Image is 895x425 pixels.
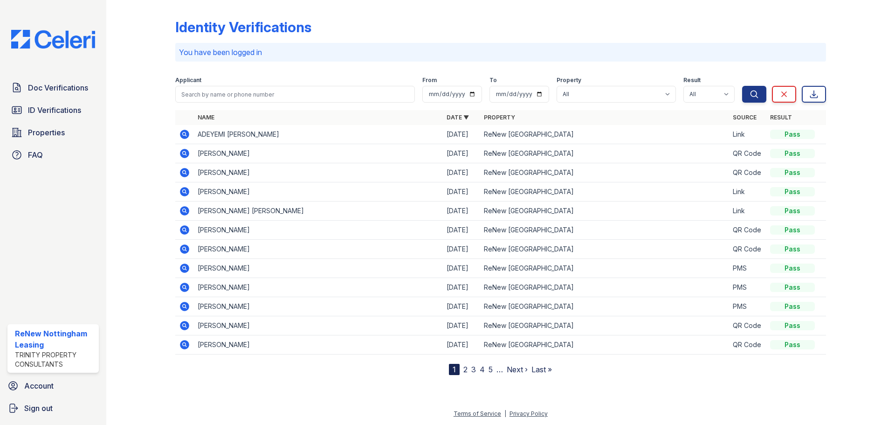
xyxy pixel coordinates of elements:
div: Trinity Property Consultants [15,350,95,369]
label: Property [557,77,581,84]
a: 3 [471,365,476,374]
div: Pass [770,225,815,235]
td: [DATE] [443,297,480,316]
div: Pass [770,187,815,196]
td: QR Code [729,240,766,259]
div: | [504,410,506,417]
a: Terms of Service [454,410,501,417]
td: ReNew [GEOGRAPHIC_DATA] [480,316,729,335]
td: [PERSON_NAME] [194,182,443,202]
div: Pass [770,283,815,292]
div: Pass [770,149,815,158]
td: ReNew [GEOGRAPHIC_DATA] [480,125,729,144]
a: Privacy Policy [509,410,548,417]
td: QR Code [729,144,766,163]
td: [DATE] [443,240,480,259]
td: Link [729,125,766,144]
td: [DATE] [443,221,480,240]
td: [PERSON_NAME] [194,278,443,297]
td: [DATE] [443,144,480,163]
a: Property [484,114,515,121]
td: [PERSON_NAME] [194,259,443,278]
td: [DATE] [443,182,480,202]
label: From [422,77,437,84]
td: QR Code [729,316,766,335]
div: Pass [770,130,815,139]
span: Sign out [24,403,53,414]
label: Result [683,77,701,84]
td: [DATE] [443,316,480,335]
span: Doc Verifications [28,82,88,93]
a: Account [4,376,103,395]
input: Search by name or phone number [175,86,415,103]
td: ReNew [GEOGRAPHIC_DATA] [480,144,729,163]
td: [PERSON_NAME] [194,335,443,355]
div: Pass [770,206,815,216]
a: Result [770,114,792,121]
span: FAQ [28,149,43,160]
a: FAQ [7,146,99,164]
td: PMS [729,278,766,297]
a: Next › [507,365,528,374]
td: QR Code [729,221,766,240]
div: 1 [449,364,460,375]
td: PMS [729,259,766,278]
td: ReNew [GEOGRAPHIC_DATA] [480,221,729,240]
div: ReNew Nottingham Leasing [15,328,95,350]
a: 4 [480,365,485,374]
a: Doc Verifications [7,78,99,97]
span: Account [24,380,54,391]
td: Link [729,182,766,202]
td: [DATE] [443,259,480,278]
div: Identity Verifications [175,19,311,35]
td: ReNew [GEOGRAPHIC_DATA] [480,202,729,221]
td: [DATE] [443,335,480,355]
td: [PERSON_NAME] [194,144,443,163]
td: Link [729,202,766,221]
div: Pass [770,340,815,349]
td: [PERSON_NAME] [194,316,443,335]
td: ReNew [GEOGRAPHIC_DATA] [480,297,729,316]
td: ReNew [GEOGRAPHIC_DATA] [480,182,729,202]
div: Pass [770,321,815,330]
span: … [496,364,503,375]
a: Properties [7,123,99,142]
img: CE_Logo_Blue-a8612792a0a2168367f1c8372b55b34899dd931a85d93a1a3d3e32e68fde9ad4.png [4,30,103,49]
span: Properties [28,127,65,138]
td: ReNew [GEOGRAPHIC_DATA] [480,278,729,297]
td: ReNew [GEOGRAPHIC_DATA] [480,240,729,259]
td: [DATE] [443,202,480,221]
td: ReNew [GEOGRAPHIC_DATA] [480,259,729,278]
td: ADEYEMI [PERSON_NAME] [194,125,443,144]
div: Pass [770,302,815,311]
a: Source [733,114,757,121]
td: QR Code [729,163,766,182]
td: [PERSON_NAME] [194,240,443,259]
td: [DATE] [443,125,480,144]
a: 2 [463,365,468,374]
td: [PERSON_NAME] [194,163,443,182]
td: [DATE] [443,278,480,297]
td: QR Code [729,335,766,355]
label: Applicant [175,77,201,84]
div: Pass [770,244,815,254]
a: Sign out [4,399,103,418]
label: To [489,77,497,84]
a: 5 [489,365,493,374]
p: You have been logged in [179,47,822,58]
td: ReNew [GEOGRAPHIC_DATA] [480,163,729,182]
td: [DATE] [443,163,480,182]
a: Name [198,114,214,121]
td: ReNew [GEOGRAPHIC_DATA] [480,335,729,355]
td: PMS [729,297,766,316]
td: [PERSON_NAME] [194,297,443,316]
div: Pass [770,264,815,273]
td: [PERSON_NAME] [PERSON_NAME] [194,202,443,221]
a: Last » [531,365,552,374]
div: Pass [770,168,815,177]
span: ID Verifications [28,105,81,116]
td: [PERSON_NAME] [194,221,443,240]
a: ID Verifications [7,101,99,119]
a: Date ▼ [447,114,469,121]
